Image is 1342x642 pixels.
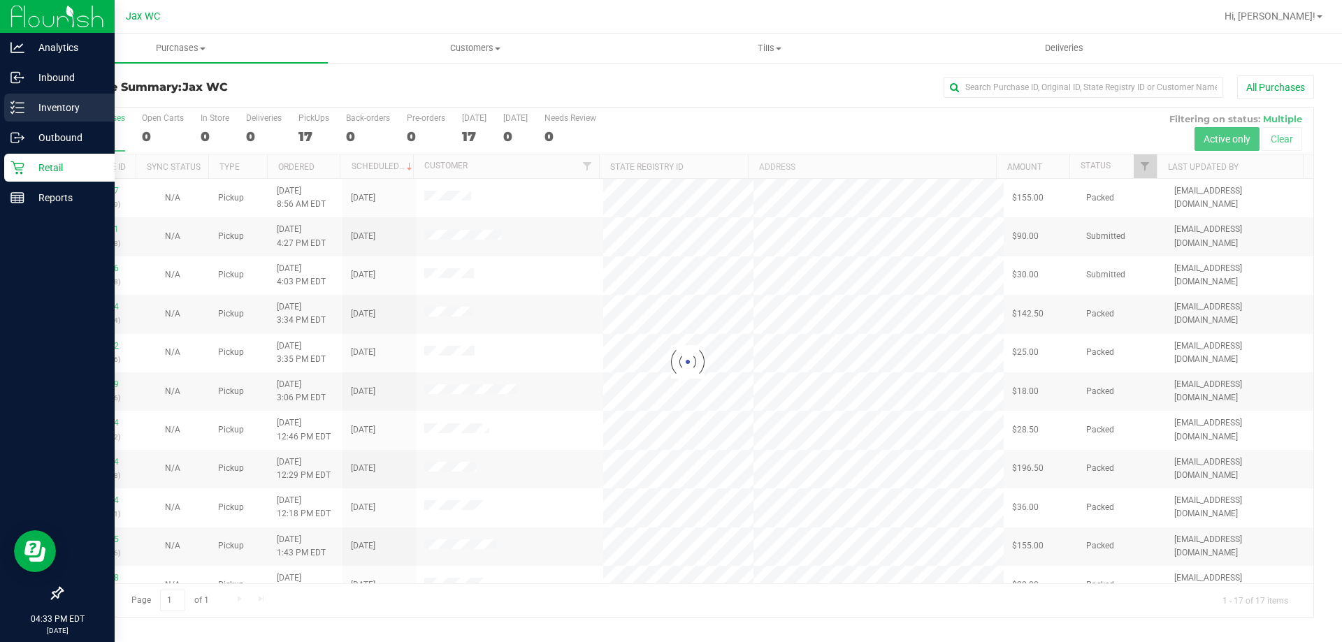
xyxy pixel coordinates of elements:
inline-svg: Reports [10,191,24,205]
a: Deliveries [917,34,1211,63]
inline-svg: Retail [10,161,24,175]
span: Customers [329,42,621,54]
button: All Purchases [1237,75,1314,99]
p: Reports [24,189,108,206]
a: Customers [328,34,622,63]
p: Analytics [24,39,108,56]
iframe: Resource center [14,530,56,572]
p: Inventory [24,99,108,116]
p: Inbound [24,69,108,86]
inline-svg: Inbound [10,71,24,85]
span: Tills [623,42,916,54]
p: Retail [24,159,108,176]
span: Jax WC [182,80,228,94]
a: Purchases [34,34,328,63]
span: Jax WC [126,10,160,22]
p: [DATE] [6,625,108,636]
span: Purchases [34,42,328,54]
h3: Purchase Summary: [62,81,479,94]
a: Tills [622,34,916,63]
input: Search Purchase ID, Original ID, State Registry ID or Customer Name... [944,77,1223,98]
inline-svg: Outbound [10,131,24,145]
p: 04:33 PM EDT [6,613,108,625]
inline-svg: Analytics [10,41,24,54]
inline-svg: Inventory [10,101,24,115]
span: Hi, [PERSON_NAME]! [1225,10,1315,22]
span: Deliveries [1026,42,1102,54]
p: Outbound [24,129,108,146]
